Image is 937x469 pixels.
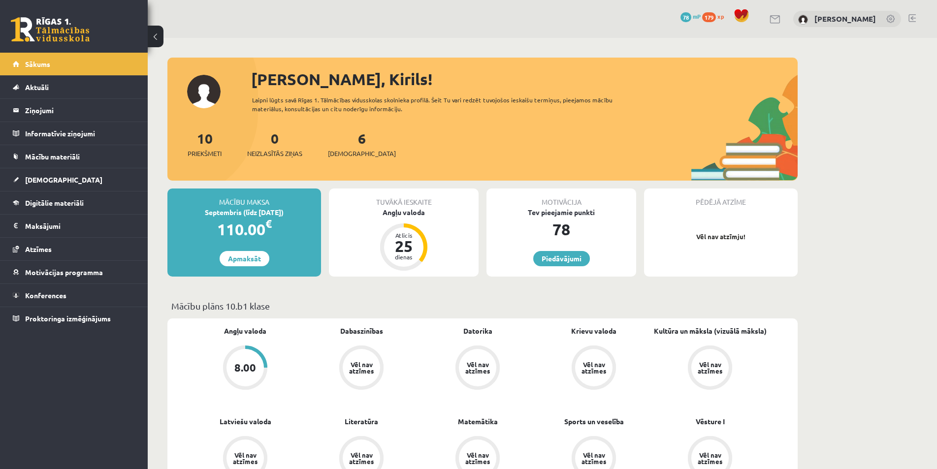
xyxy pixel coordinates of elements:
[348,361,375,374] div: Vēl nav atzīmes
[171,299,794,313] p: Mācību plāns 10.b1 klase
[187,345,303,392] a: 8.00
[345,416,378,427] a: Literatūra
[814,14,876,24] a: [PERSON_NAME]
[13,307,135,330] a: Proktoringa izmēģinājums
[536,345,652,392] a: Vēl nav atzīmes
[188,149,222,158] span: Priekšmeti
[167,188,321,207] div: Mācību maksa
[13,122,135,145] a: Informatīvie ziņojumi
[25,198,84,207] span: Digitālie materiāli
[571,326,616,336] a: Krievu valoda
[652,345,768,392] a: Vēl nav atzīmes
[649,232,793,242] p: Vēl nav atzīmju!
[328,129,396,158] a: 6[DEMOGRAPHIC_DATA]
[25,83,49,92] span: Aktuāli
[654,326,767,336] a: Kultūra un māksla (vizuālā māksla)
[13,284,135,307] a: Konferences
[696,416,725,427] a: Vēsture I
[167,207,321,218] div: Septembris (līdz [DATE])
[464,452,491,465] div: Vēl nav atzīmes
[25,215,135,237] legend: Maksājumi
[644,188,798,207] div: Pēdējā atzīme
[13,145,135,168] a: Mācību materiāli
[680,12,701,20] a: 78 mP
[251,67,798,91] div: [PERSON_NAME], Kirils!
[13,238,135,260] a: Atzīmes
[486,207,636,218] div: Tev pieejamie punkti
[389,254,419,260] div: dienas
[696,452,724,465] div: Vēl nav atzīmes
[702,12,716,22] span: 179
[798,15,808,25] img: Kirils Bondarevs
[25,122,135,145] legend: Informatīvie ziņojumi
[464,361,491,374] div: Vēl nav atzīmes
[13,191,135,214] a: Digitālie materiāli
[329,207,479,272] a: Angļu valoda Atlicis 25 dienas
[303,345,420,392] a: Vēl nav atzīmes
[25,99,135,122] legend: Ziņojumi
[25,291,66,300] span: Konferences
[533,251,590,266] a: Piedāvājumi
[265,217,272,231] span: €
[486,188,636,207] div: Motivācija
[329,207,479,218] div: Angļu valoda
[458,416,498,427] a: Matemātika
[328,149,396,158] span: [DEMOGRAPHIC_DATA]
[11,17,90,42] a: Rīgas 1. Tālmācības vidusskola
[702,12,729,20] a: 179 xp
[25,268,103,277] span: Motivācijas programma
[486,218,636,241] div: 78
[389,232,419,238] div: Atlicis
[234,362,256,373] div: 8.00
[231,452,259,465] div: Vēl nav atzīmes
[25,245,52,253] span: Atzīmes
[247,129,302,158] a: 0Neizlasītās ziņas
[25,152,80,161] span: Mācību materiāli
[348,452,375,465] div: Vēl nav atzīmes
[420,345,536,392] a: Vēl nav atzīmes
[693,12,701,20] span: mP
[680,12,691,22] span: 78
[188,129,222,158] a: 10Priekšmeti
[13,168,135,191] a: [DEMOGRAPHIC_DATA]
[389,238,419,254] div: 25
[220,416,271,427] a: Latviešu valoda
[13,76,135,98] a: Aktuāli
[463,326,492,336] a: Datorika
[696,361,724,374] div: Vēl nav atzīmes
[580,452,608,465] div: Vēl nav atzīmes
[13,261,135,283] a: Motivācijas programma
[13,99,135,122] a: Ziņojumi
[252,95,630,113] div: Laipni lūgts savā Rīgas 1. Tālmācības vidusskolas skolnieka profilā. Šeit Tu vari redzēt tuvojošo...
[564,416,624,427] a: Sports un veselība
[224,326,266,336] a: Angļu valoda
[717,12,724,20] span: xp
[329,188,479,207] div: Tuvākā ieskaite
[167,218,321,241] div: 110.00
[247,149,302,158] span: Neizlasītās ziņas
[25,175,102,184] span: [DEMOGRAPHIC_DATA]
[220,251,269,266] a: Apmaksāt
[13,53,135,75] a: Sākums
[13,215,135,237] a: Maksājumi
[340,326,383,336] a: Dabaszinības
[25,60,50,68] span: Sākums
[580,361,608,374] div: Vēl nav atzīmes
[25,314,111,323] span: Proktoringa izmēģinājums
